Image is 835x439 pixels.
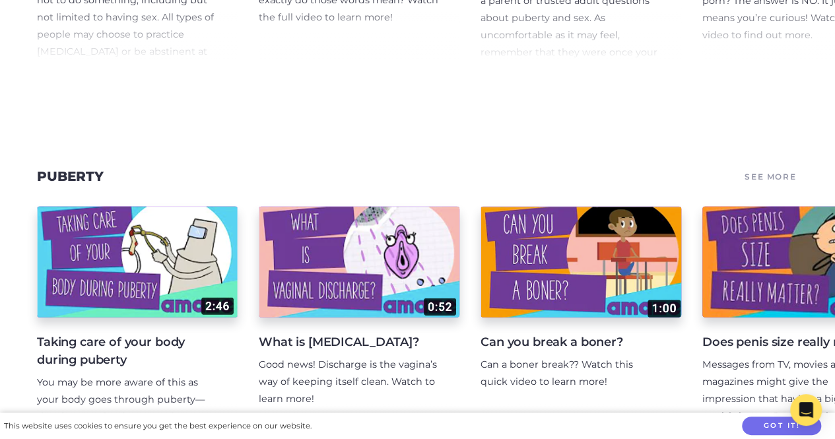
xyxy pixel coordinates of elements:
[481,333,660,351] h4: Can you break a boner?
[743,167,798,186] a: See More
[37,333,217,369] h4: Taking care of your body during puberty
[481,356,660,391] p: Can a boner break?? Watch this quick video to learn more!
[4,419,312,433] div: This website uses cookies to ensure you get the best experience on our website.
[259,333,438,351] h4: What is [MEDICAL_DATA]?
[37,168,104,184] a: Puberty
[742,417,821,436] button: Got it!
[790,394,822,426] div: Open Intercom Messenger
[259,356,438,408] p: Good news! Discharge is the vagina’s way of keeping itself clean. Watch to learn more!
